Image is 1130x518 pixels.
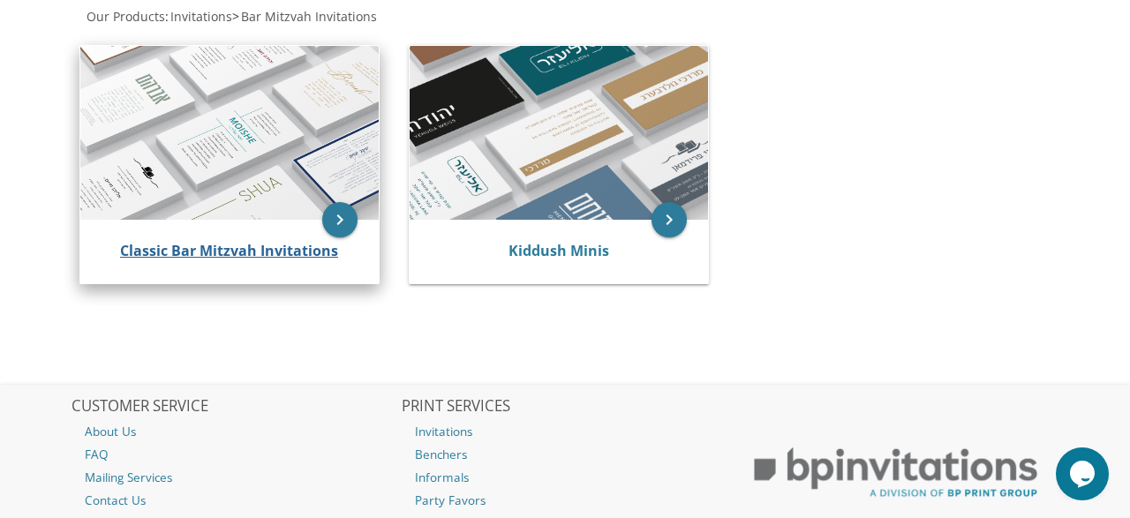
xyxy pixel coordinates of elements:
a: Mailing Services [72,466,399,489]
a: Invitations [169,8,232,25]
h2: CUSTOMER SERVICE [72,398,399,416]
a: Bar Mitzvah Invitations [239,8,377,25]
a: Our Products [85,8,165,25]
a: Party Favors [402,489,729,512]
a: Contact Us [72,489,399,512]
a: Invitations [402,420,729,443]
span: Bar Mitzvah Invitations [241,8,377,25]
a: Kiddush Minis [508,241,609,260]
iframe: chat widget [1056,447,1112,500]
a: About Us [72,420,399,443]
span: > [232,8,377,25]
a: keyboard_arrow_right [652,202,687,237]
img: BP Print Group [732,433,1059,513]
h2: PRINT SERVICES [402,398,729,416]
a: keyboard_arrow_right [322,202,358,237]
a: Classic Bar Mitzvah Invitations [120,241,338,260]
img: Classic Bar Mitzvah Invitations [80,46,379,220]
a: Benchers [402,443,729,466]
a: FAQ [72,443,399,466]
span: Invitations [170,8,232,25]
img: Kiddush Minis [410,46,708,220]
a: Informals [402,466,729,489]
div: : [72,8,566,26]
